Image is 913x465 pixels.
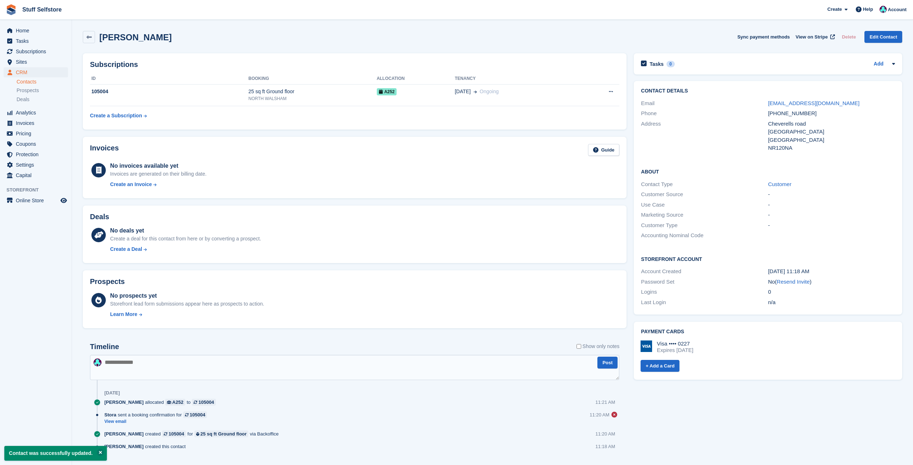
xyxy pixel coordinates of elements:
[104,399,220,406] div: allocated to
[641,360,679,372] a: + Add a Card
[377,73,455,85] th: Allocation
[16,195,59,206] span: Online Store
[775,279,812,285] span: ( )
[641,168,895,175] h2: About
[4,108,68,118] a: menu
[19,4,64,15] a: Stuff Selfstore
[104,443,189,450] div: created this contact
[4,46,68,57] a: menu
[595,443,615,450] div: 11:18 AM
[588,144,620,156] a: Guide
[768,211,895,219] div: -
[666,61,675,67] div: 0
[768,144,895,152] div: NR120NA
[768,109,895,118] div: [PHONE_NUMBER]
[4,446,107,461] p: Contact was successfully updated.
[768,201,895,209] div: -
[16,67,59,77] span: CRM
[110,235,261,243] div: Create a deal for this contact from here or by converting a prospect.
[90,213,109,221] h2: Deals
[641,267,768,276] div: Account Created
[172,399,184,406] div: A252
[863,6,873,13] span: Help
[4,67,68,77] a: menu
[110,292,264,300] div: No prospects yet
[17,96,30,103] span: Deals
[110,226,261,235] div: No deals yet
[641,221,768,230] div: Customer Type
[16,36,59,46] span: Tasks
[480,89,499,94] span: Ongoing
[641,288,768,296] div: Logins
[768,100,859,106] a: [EMAIL_ADDRESS][DOMAIN_NAME]
[641,211,768,219] div: Marketing Source
[641,180,768,189] div: Contact Type
[4,118,68,128] a: menu
[104,399,144,406] span: [PERSON_NAME]
[839,31,859,43] button: Delete
[90,60,619,69] h2: Subscriptions
[827,6,842,13] span: Create
[577,343,620,350] label: Show only notes
[641,340,652,352] img: Visa Logo
[17,87,68,94] a: Prospects
[200,430,247,437] div: 25 sq ft Ground floor
[99,32,172,42] h2: [PERSON_NAME]
[768,298,895,307] div: n/a
[90,109,147,122] a: Create a Subscription
[4,160,68,170] a: menu
[16,149,59,159] span: Protection
[16,118,59,128] span: Invoices
[16,46,59,57] span: Subscriptions
[110,181,152,188] div: Create an Invoice
[595,430,615,437] div: 11:20 AM
[768,278,895,286] div: No
[864,31,902,43] a: Edit Contact
[104,411,211,418] div: sent a booking confirmation for
[641,298,768,307] div: Last Login
[793,31,836,43] a: View on Stripe
[597,357,618,369] button: Post
[104,390,120,396] div: [DATE]
[16,170,59,180] span: Capital
[796,33,828,41] span: View on Stripe
[641,278,768,286] div: Password Set
[90,277,125,286] h2: Prospects
[4,36,68,46] a: menu
[657,340,693,347] div: Visa •••• 0227
[455,73,578,85] th: Tenancy
[90,73,248,85] th: ID
[17,78,68,85] a: Contacts
[768,136,895,144] div: [GEOGRAPHIC_DATA]
[589,411,609,418] div: 11:20 AM
[194,430,248,437] a: 25 sq ft Ground floor
[4,170,68,180] a: menu
[90,88,248,95] div: 105004
[4,139,68,149] a: menu
[641,231,768,240] div: Accounting Nominal Code
[90,144,119,156] h2: Invoices
[90,343,119,351] h2: Timeline
[4,149,68,159] a: menu
[162,430,186,437] a: 105004
[16,108,59,118] span: Analytics
[768,128,895,136] div: [GEOGRAPHIC_DATA]
[641,109,768,118] div: Phone
[641,255,895,262] h2: Storefront Account
[17,96,68,103] a: Deals
[104,443,144,450] span: [PERSON_NAME]
[455,88,471,95] span: [DATE]
[16,139,59,149] span: Coupons
[110,311,264,318] a: Learn More
[190,411,205,418] div: 105004
[6,186,72,194] span: Storefront
[737,31,790,43] button: Sync payment methods
[248,95,376,102] div: NORTH WALSHAM
[248,73,376,85] th: Booking
[94,358,101,366] img: Simon Gardner
[168,430,184,437] div: 105004
[377,88,397,95] span: A252
[248,88,376,95] div: 25 sq ft Ground floor
[641,190,768,199] div: Customer Source
[595,399,615,406] div: 11:21 AM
